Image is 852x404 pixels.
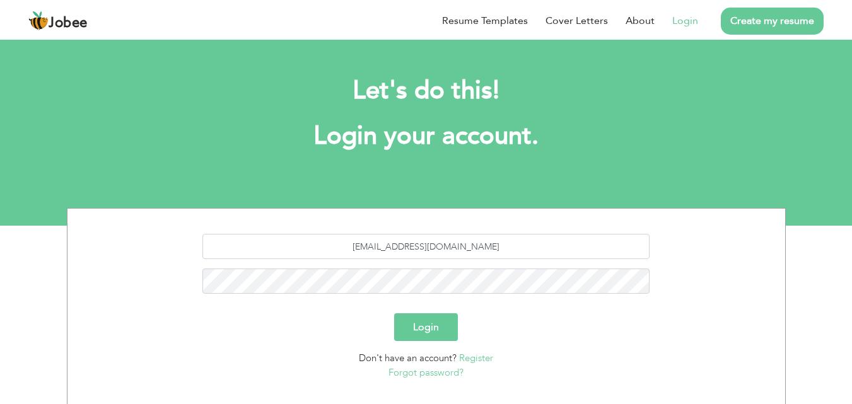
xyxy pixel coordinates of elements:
[202,234,650,259] input: Email
[49,16,88,30] span: Jobee
[672,13,698,28] a: Login
[442,13,528,28] a: Resume Templates
[388,366,464,379] a: Forgot password?
[459,352,493,364] a: Register
[359,352,457,364] span: Don't have an account?
[86,120,767,153] h1: Login your account.
[626,13,655,28] a: About
[86,74,767,107] h2: Let's do this!
[394,313,458,341] button: Login
[28,11,88,31] a: Jobee
[721,8,824,35] a: Create my resume
[546,13,608,28] a: Cover Letters
[28,11,49,31] img: jobee.io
